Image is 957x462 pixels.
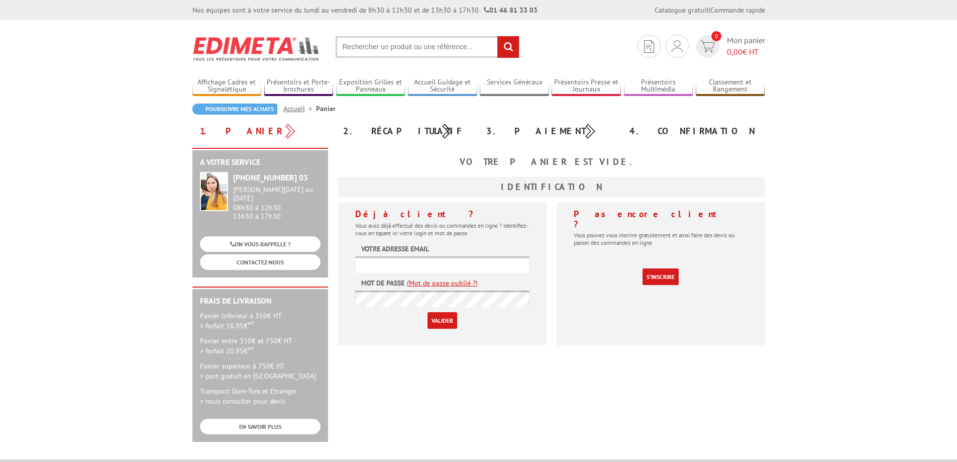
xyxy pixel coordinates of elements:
[200,419,321,434] a: EN SAVOIR PLUS
[200,297,321,306] h2: Frais de Livraison
[200,236,321,252] a: ON VOUS RAPPELLE ?
[624,78,693,95] a: Présentoirs Multimédia
[655,5,765,15] div: |
[479,122,622,140] div: 3. Paiement
[200,386,321,406] p: Transport Dom-Tom et Etranger
[672,40,683,52] img: devis rapide
[643,268,679,285] a: S'inscrire
[200,172,228,211] img: widget-service.jpg
[408,78,477,95] a: Accueil Guidage et Sécurité
[727,47,742,57] span: 0,00
[336,36,519,58] input: Rechercher un produit ou une référence...
[338,177,765,197] h3: Identification
[200,397,285,406] span: > nous consulter pour devis
[711,31,721,41] span: 0
[233,172,308,182] strong: [PHONE_NUMBER] 03
[460,156,644,167] b: Votre panier est vide.
[361,244,429,254] label: Votre adresse email
[407,278,478,288] a: (Mot de passe oublié ?)
[574,231,748,246] p: Vous pouvez vous inscrire gratuitement et ainsi faire des devis ou passer des commandes en ligne.
[248,345,254,352] sup: HT
[200,311,321,331] p: Panier inférieur à 350€ HT
[248,320,254,327] sup: HT
[200,346,254,355] span: > forfait 20.95€
[200,336,321,356] p: Panier entre 350€ et 750€ HT
[694,35,765,58] a: devis rapide 0 Mon panier 0,00€ HT
[497,36,519,58] input: rechercher
[200,158,321,167] h2: A votre service
[727,35,765,58] span: Mon panier
[233,186,321,203] div: [PERSON_NAME][DATE] au [DATE]
[336,78,405,95] a: Exposition Grilles et Panneaux
[484,6,538,15] strong: 01 46 81 33 03
[200,254,321,270] a: CONTACTEZ-NOUS
[200,372,316,381] span: > port gratuit en [GEOGRAPHIC_DATA]
[192,78,262,95] a: Affichage Cadres et Signalétique
[480,78,549,95] a: Services Généraux
[192,30,321,67] img: Edimeta
[283,104,316,113] a: Accueil
[655,6,709,15] a: Catalogue gratuit
[428,312,457,329] input: Valider
[192,122,336,140] div: 1. Panier
[200,361,321,381] p: Panier supérieur à 750€ HT
[696,78,765,95] a: Classement et Rangement
[192,104,277,115] a: Poursuivre mes achats
[192,5,538,15] div: Nos équipes sont à votre service du lundi au vendredi de 8h30 à 12h30 et de 13h30 à 17h30
[355,209,529,219] h4: Déjà client ?
[727,46,765,58] span: € HT
[355,222,529,237] p: Vous avez déjà effectué des devis ou commandes en ligne ? Identifiez-vous en tapant ici votre log...
[574,209,748,229] h4: Pas encore client ?
[200,321,254,330] span: > forfait 16.95€
[622,122,765,140] div: 4. Confirmation
[361,278,404,288] label: Mot de passe
[233,186,321,220] div: 08h30 à 12h30 13h30 à 17h30
[336,122,479,140] div: 2. Récapitulatif
[552,78,621,95] a: Présentoirs Presse et Journaux
[710,6,765,15] a: Commande rapide
[264,78,334,95] a: Présentoirs et Porte-brochures
[644,40,654,53] img: devis rapide
[700,41,715,52] img: devis rapide
[316,104,336,114] li: Panier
